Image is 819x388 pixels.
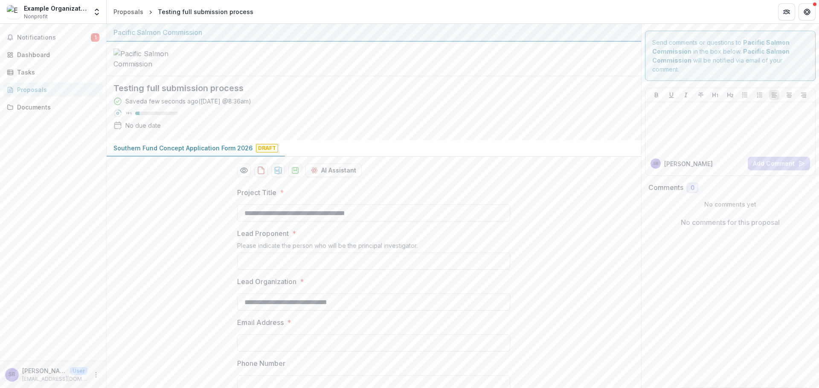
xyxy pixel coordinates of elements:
button: Get Help [799,3,816,20]
button: Align Left [769,90,779,100]
span: Notifications [17,34,91,41]
div: Saved a few seconds ago ( [DATE] @ 8:36am ) [125,97,251,106]
div: Proposals [17,85,96,94]
button: Bold [651,90,662,100]
button: Open entity switcher [91,3,103,20]
div: Sascha Bendt [653,161,658,166]
div: Sascha Bendt [9,372,15,377]
p: No comments for this proposal [681,217,780,227]
p: 10 % [125,110,132,116]
button: Italicize [681,90,691,100]
div: Example Organization for Webinar [24,4,87,13]
img: Pacific Salmon Commission [113,49,199,69]
div: Proposals [113,7,143,16]
div: Testing full submission process [158,7,253,16]
button: Add Comment [748,157,810,170]
p: Project Title [237,187,276,198]
button: AI Assistant [305,164,362,177]
a: Documents [3,100,103,114]
div: Send comments or questions to in the box below. will be notified via email of your comment. [645,31,816,81]
button: Align Right [799,90,809,100]
button: Align Center [784,90,794,100]
div: Please indicate the person who will be the principal investigator. [237,242,510,253]
h2: Testing full submission process [113,83,621,93]
button: download-proposal [271,164,285,177]
button: More [91,370,101,380]
button: Ordered List [755,90,765,100]
nav: breadcrumb [110,6,257,18]
span: 1 [91,33,99,42]
div: Tasks [17,68,96,77]
a: Proposals [3,83,103,97]
button: Strike [696,90,706,100]
button: Partners [778,3,795,20]
button: Heading 2 [725,90,735,100]
div: No due date [125,121,161,130]
a: Proposals [110,6,147,18]
h2: Comments [648,184,683,192]
p: No comments yet [648,200,813,209]
p: Lead Organization [237,276,296,287]
button: Heading 1 [710,90,720,100]
p: [PERSON_NAME] [22,366,67,375]
button: Notifications1 [3,31,103,44]
span: Draft [256,144,278,152]
img: Example Organization for Webinar [7,5,20,19]
a: Dashboard [3,48,103,62]
span: Nonprofit [24,13,48,20]
p: Email Address [237,317,284,328]
a: Tasks [3,65,103,79]
span: 0 [691,184,694,192]
p: [PERSON_NAME] [664,159,713,168]
button: Bullet List [740,90,750,100]
button: Underline [666,90,677,100]
p: User [70,367,87,375]
div: Documents [17,103,96,112]
div: Pacific Salmon Commission [113,27,634,37]
button: download-proposal [288,164,302,177]
div: Dashboard [17,50,96,59]
p: Phone Number [237,358,285,368]
p: Southern Fund Concept Application Form 2026 [113,144,253,152]
p: Lead Proponent [237,228,289,239]
p: [EMAIL_ADDRESS][DOMAIN_NAME] [22,375,87,383]
button: download-proposal [254,164,268,177]
button: Preview 38fa9c08-6261-4dac-9731-a636e1dcbe22-0.pdf [237,164,251,177]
